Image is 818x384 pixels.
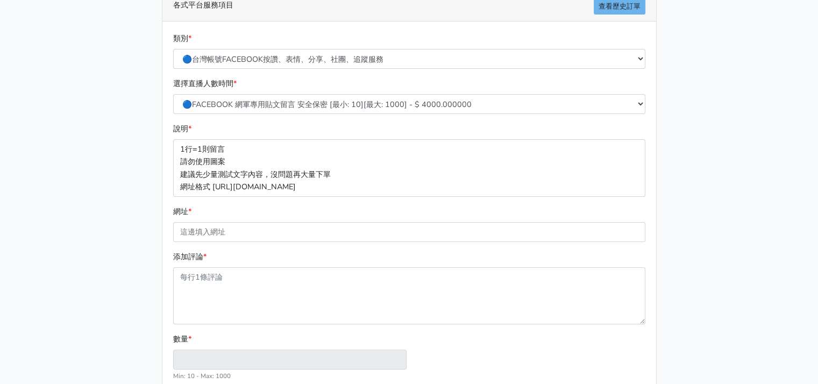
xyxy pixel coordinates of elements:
small: Min: 10 - Max: 1000 [173,372,231,380]
label: 選擇直播人數時間 [173,77,237,90]
label: 數量 [173,333,191,345]
label: 網址 [173,205,191,218]
p: 1行=1則留言 請勿使用圖案 建議先少量測試文字內容，沒問題再大量下單 網址格式 [URL][DOMAIN_NAME] [173,139,645,196]
input: 這邊填入網址 [173,222,645,242]
label: 說明 [173,123,191,135]
label: 添加評論 [173,251,207,263]
label: 類別 [173,32,191,45]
